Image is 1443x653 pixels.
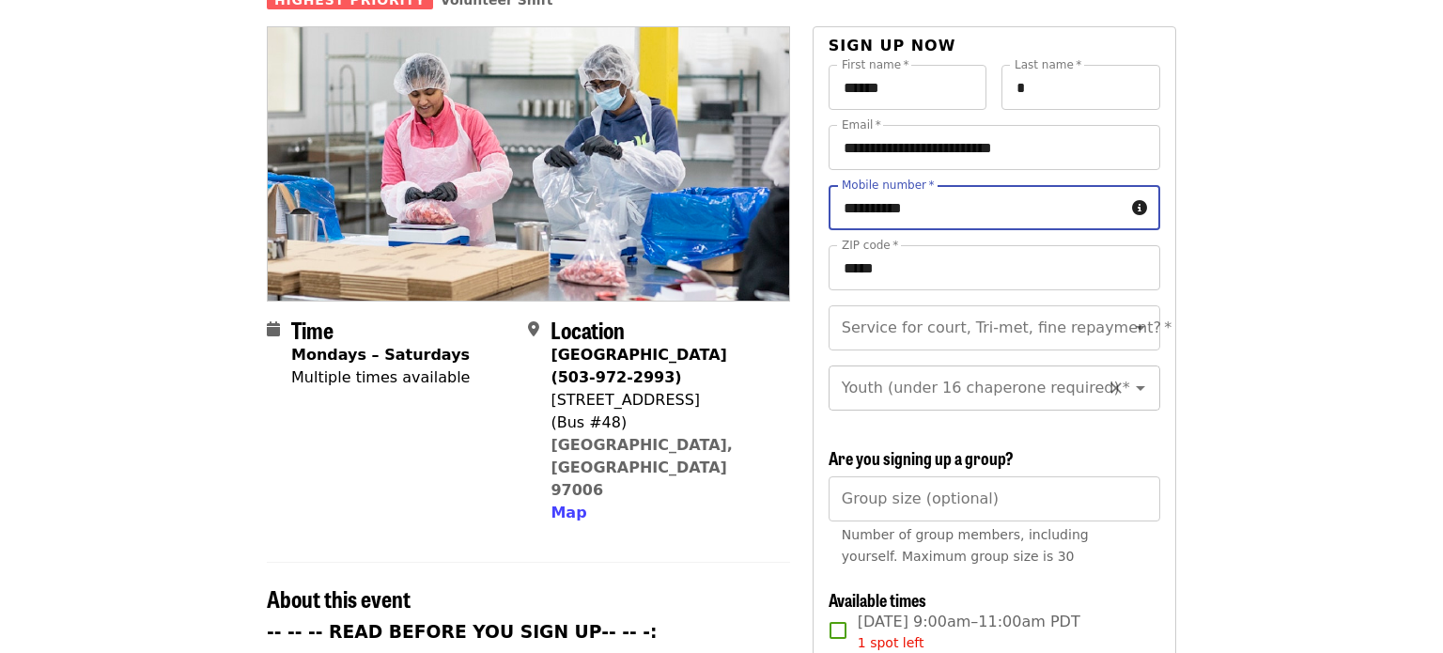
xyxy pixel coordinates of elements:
span: Are you signing up a group? [829,445,1014,470]
span: Available times [829,587,926,612]
span: [DATE] 9:00am–11:00am PDT [858,611,1080,653]
span: About this event [267,582,411,614]
span: Time [291,313,334,346]
i: circle-info icon [1132,199,1147,217]
span: Sign up now [829,37,956,54]
input: [object Object] [829,476,1160,521]
input: First name [829,65,987,110]
span: Map [551,504,586,521]
button: Open [1127,375,1154,401]
button: Open [1127,315,1154,341]
div: Multiple times available [291,366,470,389]
i: map-marker-alt icon [528,320,539,338]
input: ZIP code [829,245,1160,290]
label: Mobile number [842,179,934,191]
label: First name [842,59,909,70]
strong: -- -- -- READ BEFORE YOU SIGN UP-- -- -: [267,622,658,642]
button: Map [551,502,586,524]
div: [STREET_ADDRESS] [551,389,774,412]
a: [GEOGRAPHIC_DATA], [GEOGRAPHIC_DATA] 97006 [551,436,733,499]
input: Last name [1001,65,1160,110]
strong: [GEOGRAPHIC_DATA] (503-972-2993) [551,346,726,386]
i: calendar icon [267,320,280,338]
span: Location [551,313,625,346]
img: Oct/Nov/Dec - Beaverton: Repack/Sort (age 10+) organized by Oregon Food Bank [268,27,789,300]
label: Last name [1015,59,1081,70]
button: Clear [1103,375,1129,401]
input: Email [829,125,1160,170]
input: Mobile number [829,185,1125,230]
span: Number of group members, including yourself. Maximum group size is 30 [842,527,1089,564]
strong: Mondays – Saturdays [291,346,470,364]
label: ZIP code [842,240,898,251]
span: 1 spot left [858,635,924,650]
div: (Bus #48) [551,412,774,434]
label: Email [842,119,881,131]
